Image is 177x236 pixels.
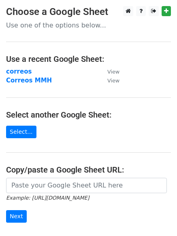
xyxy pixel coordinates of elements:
small: View [107,69,119,75]
h4: Copy/paste a Google Sheet URL: [6,165,171,175]
small: View [107,78,119,84]
p: Use one of the options below... [6,21,171,29]
input: Paste your Google Sheet URL here [6,178,167,193]
small: Example: [URL][DOMAIN_NAME] [6,195,89,201]
a: correos [6,68,32,75]
input: Next [6,210,27,223]
a: View [99,68,119,75]
h4: Use a recent Google Sheet: [6,54,171,64]
h3: Choose a Google Sheet [6,6,171,18]
a: Select... [6,126,36,138]
a: View [99,77,119,84]
a: Correos MMH [6,77,52,84]
h4: Select another Google Sheet: [6,110,171,120]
